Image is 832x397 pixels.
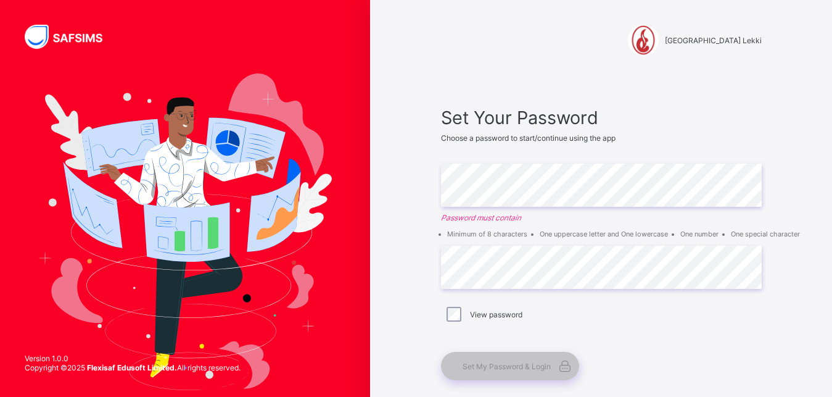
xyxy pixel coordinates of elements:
[665,36,762,45] span: [GEOGRAPHIC_DATA] Lekki
[540,230,668,238] li: One uppercase letter and One lowercase
[25,354,241,363] span: Version 1.0.0
[25,363,241,372] span: Copyright © 2025 All rights reserved.
[25,25,117,49] img: SAFSIMS Logo
[87,363,177,372] strong: Flexisaf Edusoft Limited.
[680,230,719,238] li: One number
[441,107,762,128] span: Set Your Password
[731,230,800,238] li: One special character
[463,362,551,371] span: Set My Password & Login
[441,213,762,222] em: Password must contain
[447,230,527,238] li: Minimum of 8 characters
[628,25,659,56] img: Corona Day Secondary School Lekki
[470,310,522,319] label: View password
[441,133,616,143] span: Choose a password to start/continue using the app
[38,73,332,390] img: Hero Image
